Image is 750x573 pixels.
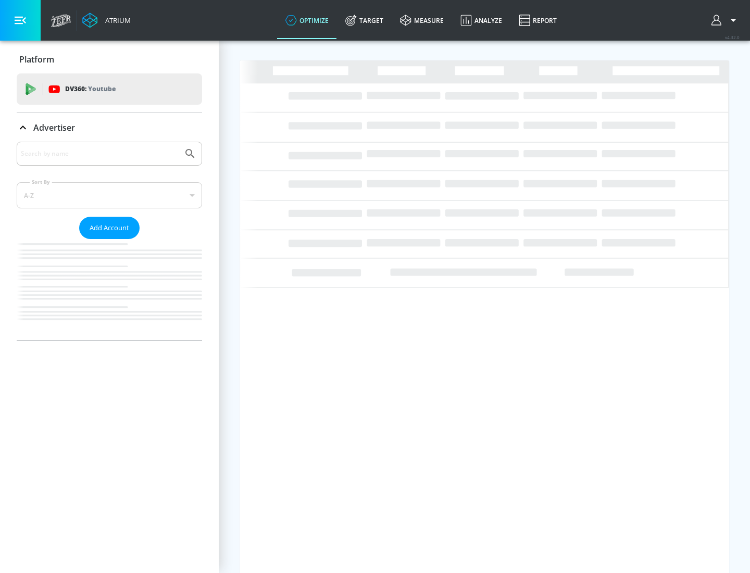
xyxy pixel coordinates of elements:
span: v 4.32.0 [725,34,740,40]
label: Sort By [30,179,52,185]
input: Search by name [21,147,179,160]
a: measure [392,2,452,39]
a: Report [510,2,565,39]
p: Platform [19,54,54,65]
p: Advertiser [33,122,75,133]
a: optimize [277,2,337,39]
p: DV360: [65,83,116,95]
a: Atrium [82,13,131,28]
a: Analyze [452,2,510,39]
div: Platform [17,45,202,74]
div: Advertiser [17,142,202,340]
span: Add Account [90,222,129,234]
div: DV360: Youtube [17,73,202,105]
div: Atrium [101,16,131,25]
button: Add Account [79,217,140,239]
div: Advertiser [17,113,202,142]
p: Youtube [88,83,116,94]
div: A-Z [17,182,202,208]
a: Target [337,2,392,39]
nav: list of Advertiser [17,239,202,340]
